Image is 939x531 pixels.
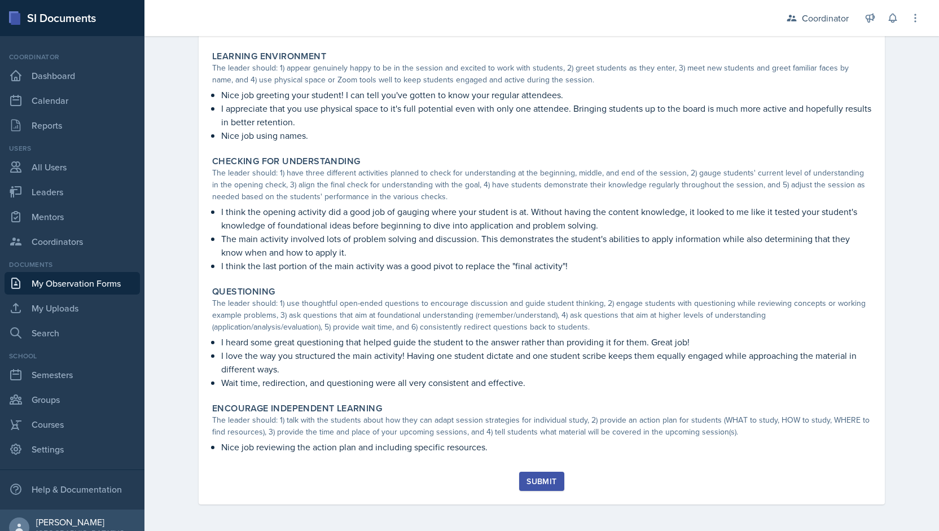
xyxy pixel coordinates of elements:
div: The leader should: 1) talk with the students about how they can adapt session strategies for indi... [212,414,871,438]
p: I think the opening activity did a good job of gauging where your student is at. Without having t... [221,205,871,232]
a: My Uploads [5,297,140,319]
a: Semesters [5,363,140,386]
a: Dashboard [5,64,140,87]
div: School [5,351,140,361]
div: Submit [526,477,556,486]
label: Questioning [212,286,275,297]
label: Encourage Independent Learning [212,403,382,414]
p: Nice job using names. [221,129,871,142]
p: Wait time, redirection, and questioning were all very consistent and effective. [221,376,871,389]
a: Settings [5,438,140,460]
div: The leader should: 1) appear genuinely happy to be in the session and excited to work with studen... [212,62,871,86]
div: [PERSON_NAME] [36,516,135,528]
p: I appreciate that you use physical space to it's full potential even with only one attendee. Brin... [221,102,871,129]
a: Mentors [5,205,140,228]
div: Help & Documentation [5,478,140,501]
button: Submit [519,472,564,491]
a: Calendar [5,89,140,112]
label: Learning Environment [212,51,326,62]
a: My Observation Forms [5,272,140,295]
p: The main activity involved lots of problem solving and discussion. This demonstrates the student'... [221,232,871,259]
div: Documents [5,260,140,270]
a: All Users [5,156,140,178]
p: Nice job reviewing the action plan and including specific resources. [221,440,871,454]
p: I love the way you structured the main activity! Having one student dictate and one student scrib... [221,349,871,376]
div: Users [5,143,140,153]
label: Checking for Understanding [212,156,360,167]
div: The leader should: 1) have three different activities planned to check for understanding at the b... [212,167,871,203]
p: Nice job greeting your student! I can tell you've gotten to know your regular attendees. [221,88,871,102]
a: Courses [5,413,140,436]
a: Reports [5,114,140,137]
a: Leaders [5,181,140,203]
div: Coordinator [802,11,849,25]
p: I think the last portion of the main activity was a good pivot to replace the "final activity"! [221,259,871,273]
a: Search [5,322,140,344]
div: The leader should: 1) use thoughtful open-ended questions to encourage discussion and guide stude... [212,297,871,333]
a: Coordinators [5,230,140,253]
div: Coordinator [5,52,140,62]
a: Groups [5,388,140,411]
p: I heard some great questioning that helped guide the student to the answer rather than providing ... [221,335,871,349]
